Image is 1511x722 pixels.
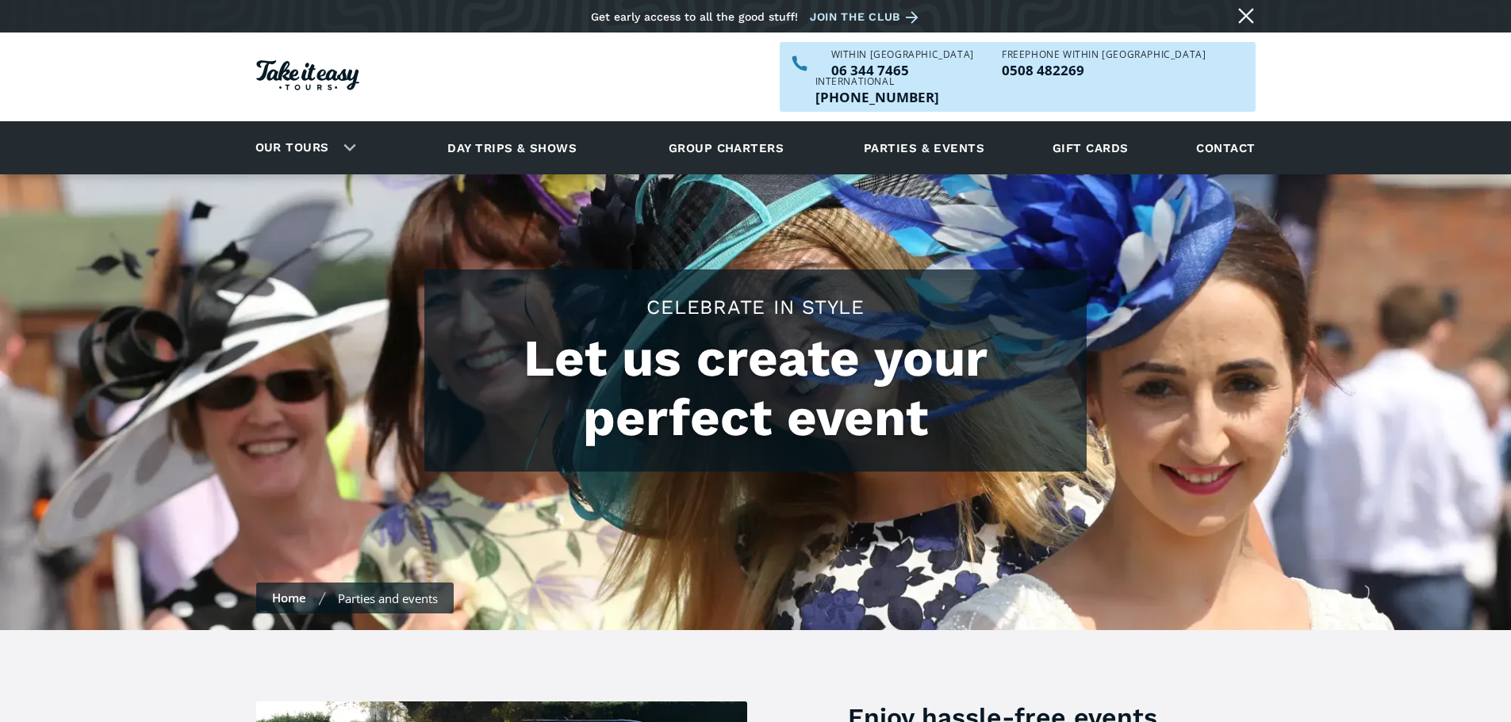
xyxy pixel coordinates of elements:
[338,590,438,606] div: Parties and events
[1002,63,1206,77] a: Call us freephone within NZ on 0508482269
[649,126,803,170] a: Group charters
[810,7,924,27] a: Join the club
[815,77,939,86] div: International
[1188,126,1263,170] a: Contact
[856,126,992,170] a: Parties & events
[1002,50,1206,59] div: Freephone WITHIN [GEOGRAPHIC_DATA]
[1002,63,1206,77] p: 0508 482269
[236,126,369,170] div: Our tours
[440,293,1071,321] h2: CELEBRATE IN STYLE
[831,50,974,59] div: WITHIN [GEOGRAPHIC_DATA]
[831,63,974,77] a: Call us within NZ on 063447465
[272,590,306,605] a: Home
[244,129,341,166] a: Our tours
[256,52,359,102] a: Homepage
[440,329,1071,448] h1: Let us create your perfect event
[256,60,359,90] img: Take it easy Tours logo
[1045,126,1137,170] a: Gift cards
[815,90,939,104] p: [PHONE_NUMBER]
[831,63,974,77] p: 06 344 7465
[1233,3,1259,29] a: Close message
[428,126,596,170] a: Day trips & shows
[815,90,939,104] a: Call us outside of NZ on +6463447465
[591,10,798,23] div: Get early access to all the good stuff!
[256,583,454,613] nav: Breadcrumbs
